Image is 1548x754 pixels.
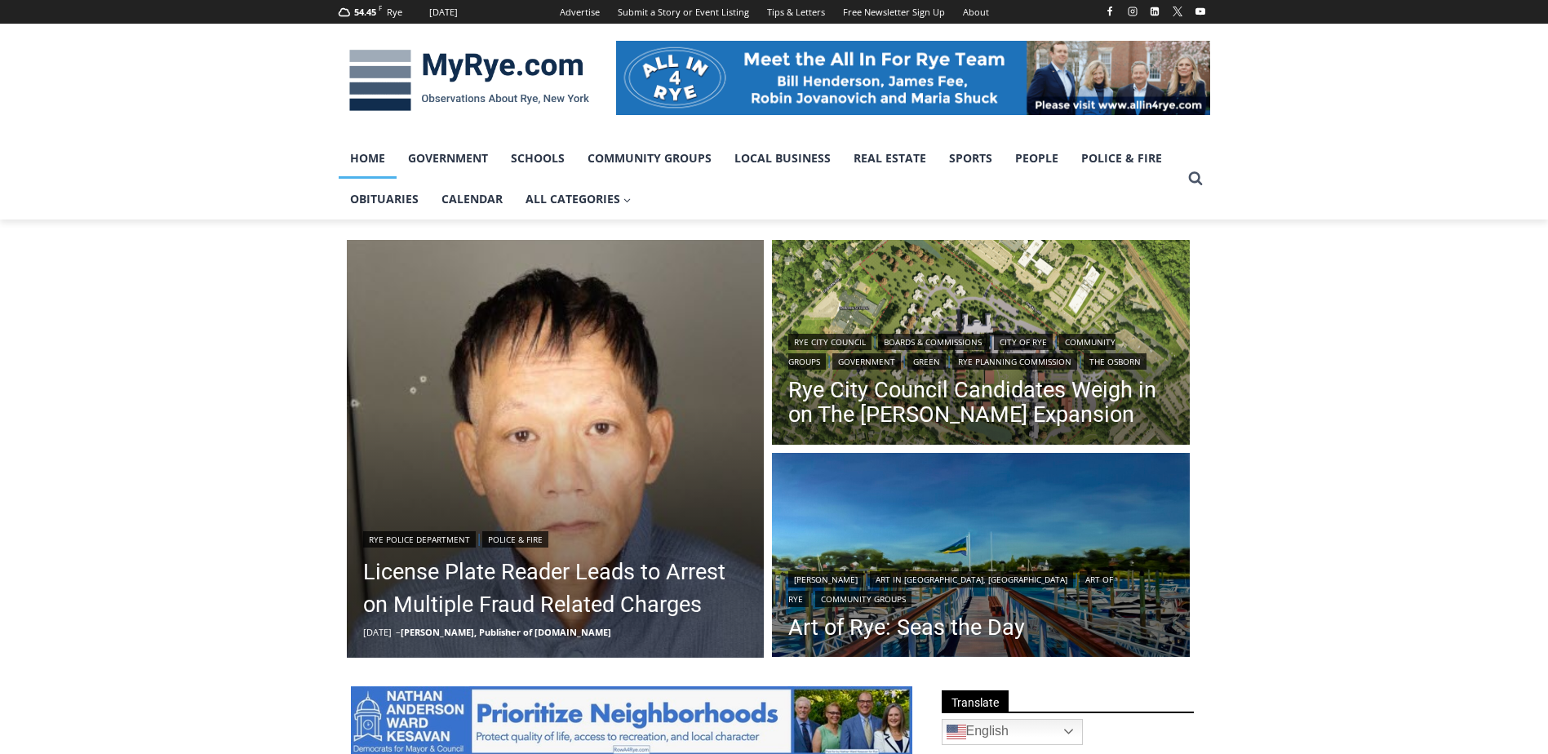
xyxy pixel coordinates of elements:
[788,334,872,350] a: Rye City Council
[514,179,643,220] a: All Categories
[942,690,1009,712] span: Translate
[616,41,1210,114] img: All in for Rye
[788,330,1173,370] div: | | | | | | |
[363,556,748,621] a: License Plate Reader Leads to Arrest on Multiple Fraud Related Charges
[772,453,1190,662] a: Read More Art of Rye: Seas the Day
[772,240,1190,449] img: (PHOTO: Illustrative plan of The Osborn's proposed site plan from the July 10, 2025 planning comm...
[842,138,938,179] a: Real Estate
[499,138,576,179] a: Schools
[339,38,600,123] img: MyRye.com
[938,138,1004,179] a: Sports
[347,240,765,658] a: Read More License Plate Reader Leads to Arrest on Multiple Fraud Related Charges
[878,334,987,350] a: Boards & Commissions
[1191,2,1210,21] a: YouTube
[339,179,430,220] a: Obituaries
[526,190,632,208] span: All Categories
[947,722,966,742] img: en
[788,378,1173,427] a: Rye City Council Candidates Weigh in on The [PERSON_NAME] Expansion
[363,528,748,548] div: |
[347,240,765,658] img: (PHOTO: On Monday, October 13, 2025, Rye PD arrested Ming Wu, 60, of Flushing, New York, on multi...
[788,615,1173,640] a: Art of Rye: Seas the Day
[363,626,392,638] time: [DATE]
[387,5,402,20] div: Rye
[429,5,458,20] div: [DATE]
[788,568,1173,607] div: | | |
[379,3,382,12] span: F
[401,626,611,638] a: [PERSON_NAME], Publisher of [DOMAIN_NAME]
[1181,164,1210,193] button: View Search Form
[576,138,723,179] a: Community Groups
[942,719,1083,745] a: English
[952,353,1077,370] a: Rye Planning Commission
[723,138,842,179] a: Local Business
[1145,2,1164,21] a: Linkedin
[1070,138,1173,179] a: Police & Fire
[907,353,946,370] a: Green
[772,240,1190,449] a: Read More Rye City Council Candidates Weigh in on The Osborn Expansion
[363,531,476,548] a: Rye Police Department
[354,6,376,18] span: 54.45
[1123,2,1142,21] a: Instagram
[870,571,1073,588] a: Art in [GEOGRAPHIC_DATA], [GEOGRAPHIC_DATA]
[339,138,1181,220] nav: Primary Navigation
[1100,2,1120,21] a: Facebook
[430,179,514,220] a: Calendar
[832,353,901,370] a: Government
[1004,138,1070,179] a: People
[1168,2,1187,21] a: X
[482,531,548,548] a: Police & Fire
[339,138,397,179] a: Home
[1084,353,1147,370] a: The Osborn
[397,138,499,179] a: Government
[815,591,912,607] a: Community Groups
[396,626,401,638] span: –
[788,571,863,588] a: [PERSON_NAME]
[994,334,1053,350] a: City of Rye
[772,453,1190,662] img: [PHOTO: Seas the Day - Shenorock Shore Club Marina, Rye 36” X 48” Oil on canvas, Commissioned & E...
